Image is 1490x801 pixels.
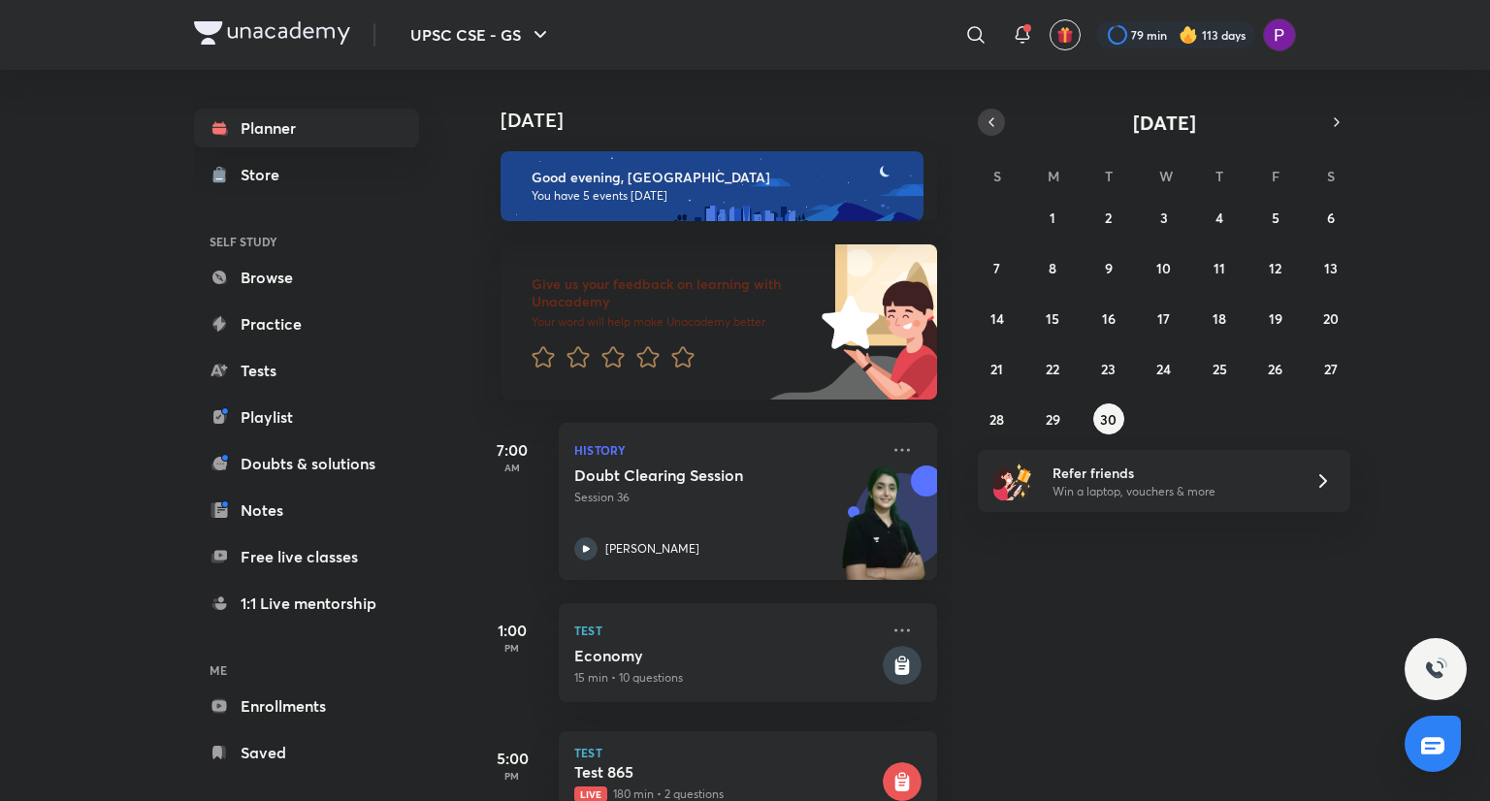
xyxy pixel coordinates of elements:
abbr: September 19, 2025 [1269,309,1282,328]
button: September 25, 2025 [1204,353,1235,384]
button: September 14, 2025 [982,303,1013,334]
p: Test [574,747,922,758]
a: 1:1 Live mentorship [194,584,419,623]
img: evening [501,151,923,221]
abbr: September 28, 2025 [989,410,1004,429]
button: September 26, 2025 [1260,353,1291,384]
button: September 18, 2025 [1204,303,1235,334]
abbr: September 25, 2025 [1213,360,1227,378]
button: September 13, 2025 [1315,252,1346,283]
img: Preeti Pandey [1263,18,1296,51]
button: September 10, 2025 [1149,252,1180,283]
img: referral [993,462,1032,500]
p: You have 5 events [DATE] [532,188,906,204]
div: Store [241,163,291,186]
p: [PERSON_NAME] [605,540,699,558]
h5: 1:00 [473,619,551,642]
h5: Doubt Clearing Session [574,465,816,485]
button: September 7, 2025 [982,252,1013,283]
button: September 23, 2025 [1093,353,1124,384]
abbr: Friday [1272,167,1279,185]
abbr: September 11, 2025 [1214,259,1225,277]
h5: Test 865 [574,762,879,782]
button: September 22, 2025 [1037,353,1068,384]
button: September 8, 2025 [1037,252,1068,283]
p: Test [574,619,879,642]
abbr: September 8, 2025 [1049,259,1056,277]
p: 15 min • 10 questions [574,669,879,687]
abbr: September 22, 2025 [1046,360,1059,378]
abbr: Sunday [993,167,1001,185]
a: Enrollments [194,687,419,725]
abbr: September 1, 2025 [1050,208,1055,227]
button: September 16, 2025 [1093,303,1124,334]
a: Playlist [194,398,419,436]
a: Planner [194,109,419,147]
abbr: September 7, 2025 [993,259,1000,277]
button: UPSC CSE - GS [399,16,564,54]
h6: ME [194,654,419,687]
h5: 7:00 [473,438,551,462]
button: September 20, 2025 [1315,303,1346,334]
p: AM [473,462,551,473]
button: September 5, 2025 [1260,202,1291,233]
abbr: September 18, 2025 [1213,309,1226,328]
img: feedback_image [756,244,937,400]
img: ttu [1424,657,1447,681]
abbr: Thursday [1215,167,1223,185]
button: September 2, 2025 [1093,202,1124,233]
abbr: September 2, 2025 [1105,208,1112,227]
abbr: September 29, 2025 [1046,410,1060,429]
a: Free live classes [194,537,419,576]
abbr: September 27, 2025 [1324,360,1338,378]
button: September 28, 2025 [982,403,1013,434]
button: September 24, 2025 [1149,353,1180,384]
button: September 11, 2025 [1204,252,1235,283]
button: September 21, 2025 [982,353,1013,384]
abbr: September 14, 2025 [990,309,1004,328]
abbr: September 26, 2025 [1268,360,1282,378]
abbr: September 20, 2025 [1323,309,1339,328]
abbr: Monday [1048,167,1059,185]
p: Session 36 [574,489,879,506]
abbr: September 30, 2025 [1100,410,1117,429]
a: Store [194,155,419,194]
p: Win a laptop, vouchers & more [1053,483,1291,500]
a: Tests [194,351,419,390]
abbr: Tuesday [1105,167,1113,185]
abbr: September 5, 2025 [1272,208,1279,227]
h6: Give us your feedback on learning with Unacademy [532,275,815,310]
h6: SELF STUDY [194,225,419,258]
p: Your word will help make Unacademy better [532,314,815,330]
button: September 27, 2025 [1315,353,1346,384]
abbr: September 21, 2025 [990,360,1003,378]
button: September 1, 2025 [1037,202,1068,233]
button: avatar [1050,19,1081,50]
button: September 12, 2025 [1260,252,1291,283]
img: streak [1179,25,1198,45]
a: Saved [194,733,419,772]
abbr: September 3, 2025 [1160,208,1168,227]
abbr: September 24, 2025 [1156,360,1171,378]
abbr: September 17, 2025 [1157,309,1170,328]
abbr: September 16, 2025 [1102,309,1116,328]
span: [DATE] [1133,110,1196,136]
p: History [574,438,879,462]
a: Company Logo [194,21,350,49]
img: avatar [1056,26,1074,44]
p: PM [473,770,551,782]
button: September 4, 2025 [1204,202,1235,233]
button: September 6, 2025 [1315,202,1346,233]
img: Company Logo [194,21,350,45]
button: September 29, 2025 [1037,403,1068,434]
abbr: Saturday [1327,167,1335,185]
a: Browse [194,258,419,297]
h6: Good evening, [GEOGRAPHIC_DATA] [532,169,906,186]
a: Doubts & solutions [194,444,419,483]
abbr: September 15, 2025 [1046,309,1059,328]
h6: Refer friends [1053,463,1291,483]
button: September 19, 2025 [1260,303,1291,334]
img: unacademy [830,465,937,599]
abbr: Wednesday [1159,167,1173,185]
abbr: September 12, 2025 [1269,259,1281,277]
